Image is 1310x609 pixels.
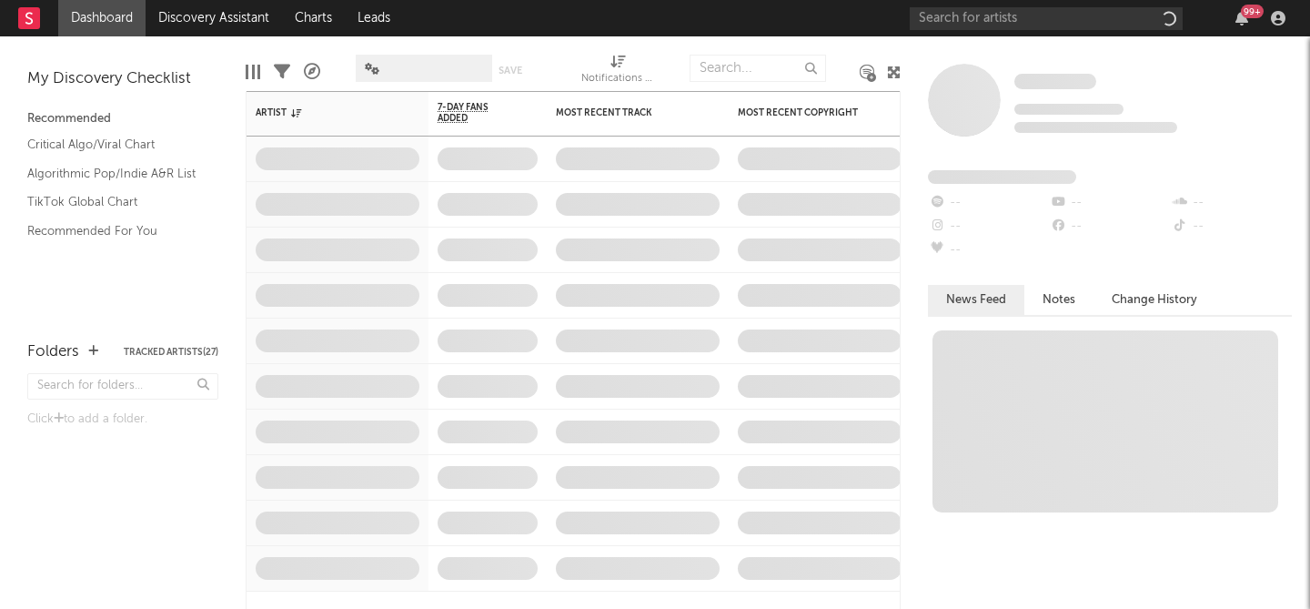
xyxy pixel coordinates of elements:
[304,46,320,98] div: A&R Pipeline
[274,46,290,98] div: Filters
[1014,104,1124,115] span: Tracking Since: [DATE]
[246,46,260,98] div: Edit Columns
[928,215,1049,239] div: --
[1024,285,1093,315] button: Notes
[928,285,1024,315] button: News Feed
[1014,122,1177,133] span: 0 fans last week
[738,107,874,118] div: Most Recent Copyright
[928,191,1049,215] div: --
[27,373,218,400] input: Search for folders...
[928,170,1076,184] span: Fans Added by Platform
[910,7,1183,30] input: Search for artists
[1014,74,1096,89] span: Some Artist
[556,107,692,118] div: Most Recent Track
[581,46,654,98] div: Notifications (Artist)
[27,221,200,241] a: Recommended For You
[1049,215,1170,239] div: --
[690,55,826,82] input: Search...
[1093,285,1215,315] button: Change History
[124,348,218,357] button: Tracked Artists(27)
[438,102,510,124] span: 7-Day Fans Added
[581,68,654,90] div: Notifications (Artist)
[1171,191,1292,215] div: --
[27,108,218,130] div: Recommended
[27,164,200,184] a: Algorithmic Pop/Indie A&R List
[27,192,200,212] a: TikTok Global Chart
[1241,5,1264,18] div: 99 +
[27,68,218,90] div: My Discovery Checklist
[27,341,79,363] div: Folders
[499,66,522,76] button: Save
[1235,11,1248,25] button: 99+
[1049,191,1170,215] div: --
[27,409,218,431] div: Click to add a folder.
[1014,73,1096,91] a: Some Artist
[1171,215,1292,239] div: --
[27,135,200,155] a: Critical Algo/Viral Chart
[256,107,392,118] div: Artist
[928,239,1049,262] div: --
